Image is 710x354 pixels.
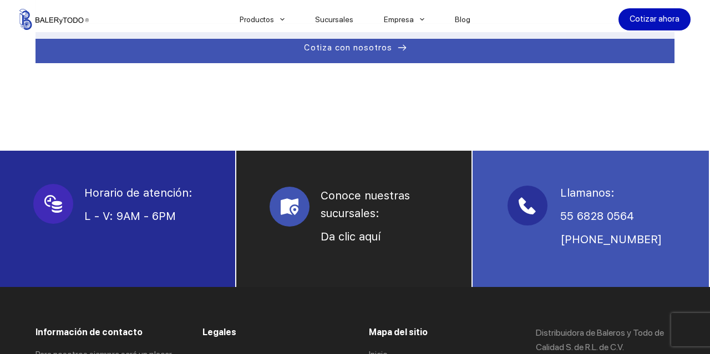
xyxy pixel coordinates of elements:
[560,209,634,223] span: 55 6828 0564
[560,186,615,199] span: Llamanos:
[35,326,175,339] h3: Información de contacto
[19,9,89,30] img: Balerytodo
[304,41,392,54] span: Cotiza con nosotros
[202,327,236,337] span: Legales
[618,8,691,30] a: Cotizar ahora
[35,32,674,63] button: Cotiza con nosotros
[560,233,662,246] span: [PHONE_NUMBER]
[321,230,381,243] a: Da clic aquí
[369,326,508,339] h3: Mapa del sitio
[84,186,192,199] span: Horario de atención:
[84,209,176,223] span: L - V: 9AM - 6PM
[321,189,413,220] span: Conoce nuestras sucursales:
